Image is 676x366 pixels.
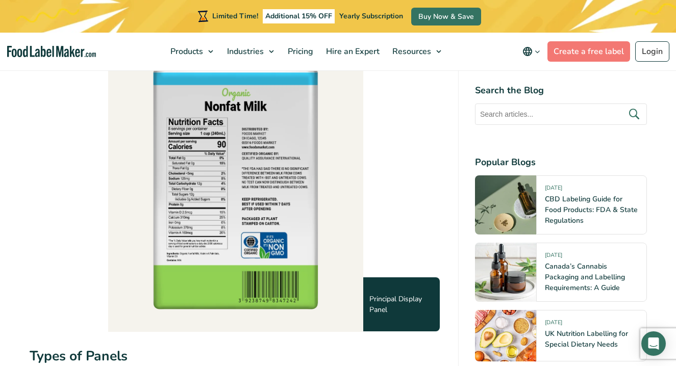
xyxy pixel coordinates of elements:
[30,347,128,365] strong: Types of Panels
[323,46,381,57] span: Hire an Expert
[164,33,218,70] a: Products
[475,155,647,169] h4: Popular Blogs
[635,41,669,62] a: Login
[545,262,625,293] a: Canada’s Cannabis Packaging and Labelling Requirements: A Guide
[545,184,562,196] span: [DATE]
[363,277,440,331] div: Principal Display Panel
[545,194,638,225] a: CBD Labeling Guide for Food Products: FDA & State Regulations
[320,33,384,70] a: Hire an Expert
[224,46,265,57] span: Industries
[411,8,481,25] a: Buy Now & Save
[221,33,279,70] a: Industries
[547,41,630,62] a: Create a free label
[545,251,562,263] span: [DATE]
[475,103,647,125] input: Search articles...
[545,329,628,349] a: UK Nutrition Labelling for Special Dietary Needs
[641,331,666,356] div: Open Intercom Messenger
[545,319,562,330] span: [DATE]
[285,46,314,57] span: Pricing
[212,11,258,21] span: Limited Time!
[167,46,204,57] span: Products
[282,33,317,70] a: Pricing
[386,33,446,70] a: Resources
[389,46,432,57] span: Resources
[263,9,335,23] span: Additional 15% OFF
[475,84,647,97] h4: Search the Blog
[339,11,403,21] span: Yearly Subscription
